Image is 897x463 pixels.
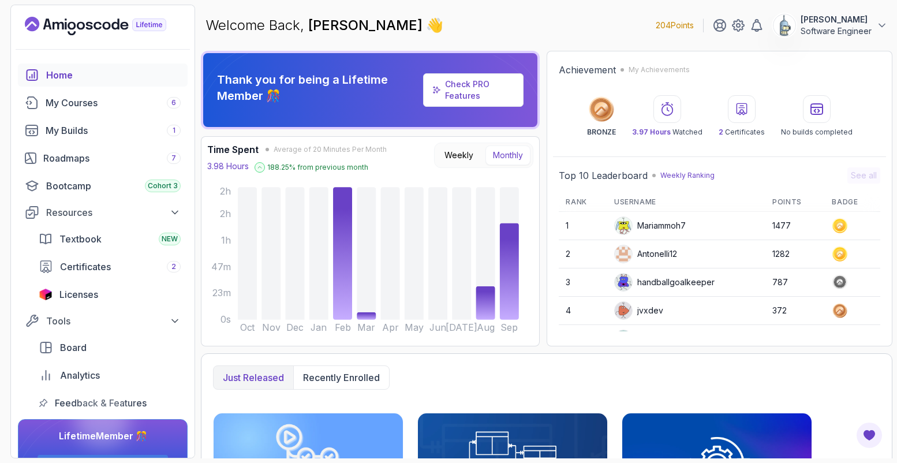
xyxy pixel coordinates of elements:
[765,240,825,268] td: 1282
[656,20,694,31] p: 204 Points
[212,288,231,299] tspan: 23m
[18,174,188,197] a: bootcamp
[614,301,663,320] div: jvxdev
[765,297,825,325] td: 372
[765,193,825,212] th: Points
[446,322,478,333] tspan: [DATE]
[429,322,446,333] tspan: Jun
[773,14,795,36] img: user profile image
[632,128,702,137] p: Watched
[274,145,387,154] span: Average of 20 Minutes Per Month
[39,289,53,300] img: jetbrains icon
[262,322,281,333] tspan: Nov
[18,202,188,223] button: Resources
[607,193,765,212] th: Username
[615,302,632,319] img: default monster avatar
[18,311,188,331] button: Tools
[223,371,284,384] p: Just released
[559,63,616,77] h2: Achievement
[632,128,671,136] span: 3.97 Hours
[855,421,883,449] button: Open Feedback Button
[615,274,632,291] img: default monster avatar
[43,151,181,165] div: Roadmaps
[171,98,176,107] span: 6
[18,119,188,142] a: builds
[719,128,765,137] p: Certificates
[559,212,607,240] td: 1
[801,14,872,25] p: [PERSON_NAME]
[220,208,231,219] tspan: 2h
[46,68,181,82] div: Home
[559,325,607,353] td: 5
[719,128,723,136] span: 2
[358,322,376,333] tspan: Mar
[405,322,424,333] tspan: May
[559,193,607,212] th: Rank
[59,287,98,301] span: Licenses
[32,227,188,251] a: textbook
[59,232,102,246] span: Textbook
[660,171,715,180] p: Weekly Ranking
[559,297,607,325] td: 4
[765,212,825,240] td: 1477
[32,364,188,387] a: analytics
[781,128,853,137] p: No builds completed
[18,91,188,114] a: courses
[559,169,648,182] h2: Top 10 Leaderboard
[240,322,256,333] tspan: Oct
[32,283,188,306] a: licenses
[60,341,87,354] span: Board
[60,260,111,274] span: Certificates
[485,145,530,165] button: Monthly
[18,147,188,170] a: roadmaps
[171,154,176,163] span: 7
[559,240,607,268] td: 2
[614,216,686,235] div: Mariammoh7
[501,322,518,333] tspan: Sep
[171,262,176,271] span: 2
[825,193,880,212] th: Badge
[614,245,677,263] div: Antonelli12
[335,322,351,333] tspan: Feb
[32,391,188,415] a: feedback
[162,234,178,244] span: NEW
[46,179,181,193] div: Bootcamp
[423,73,524,107] a: Check PRO Features
[629,65,690,74] p: My Achievements
[847,167,880,184] button: See all
[308,17,426,33] span: [PERSON_NAME]
[207,143,259,156] h3: Time Spent
[148,181,178,191] span: Cohort 3
[437,145,481,165] button: Weekly
[765,268,825,297] td: 787
[773,14,888,37] button: user profile image[PERSON_NAME]Software Engineer
[477,322,495,333] tspan: Aug
[286,322,304,333] tspan: Dec
[217,72,418,104] p: Thank you for being a Lifetime Member 🎊
[25,17,193,35] a: Landing page
[293,366,389,389] button: Recently enrolled
[614,273,715,292] div: handballgoalkeeper
[205,16,443,35] p: Welcome Back,
[211,262,231,272] tspan: 47m
[207,160,249,172] p: 3.98 Hours
[173,126,175,135] span: 1
[382,322,399,333] tspan: Apr
[46,206,181,219] div: Resources
[214,366,293,389] button: Just released
[55,396,147,410] span: Feedback & Features
[765,325,825,353] td: 265
[615,245,632,263] img: user profile image
[46,124,181,137] div: My Builds
[220,315,231,326] tspan: 0s
[801,25,872,37] p: Software Engineer
[311,322,327,333] tspan: Jan
[18,64,188,87] a: home
[615,217,632,234] img: default monster avatar
[424,14,446,36] span: 👋
[221,235,231,246] tspan: 1h
[220,186,231,197] tspan: 2h
[267,163,368,172] p: 188.25 % from previous month
[559,268,607,297] td: 3
[303,371,380,384] p: Recently enrolled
